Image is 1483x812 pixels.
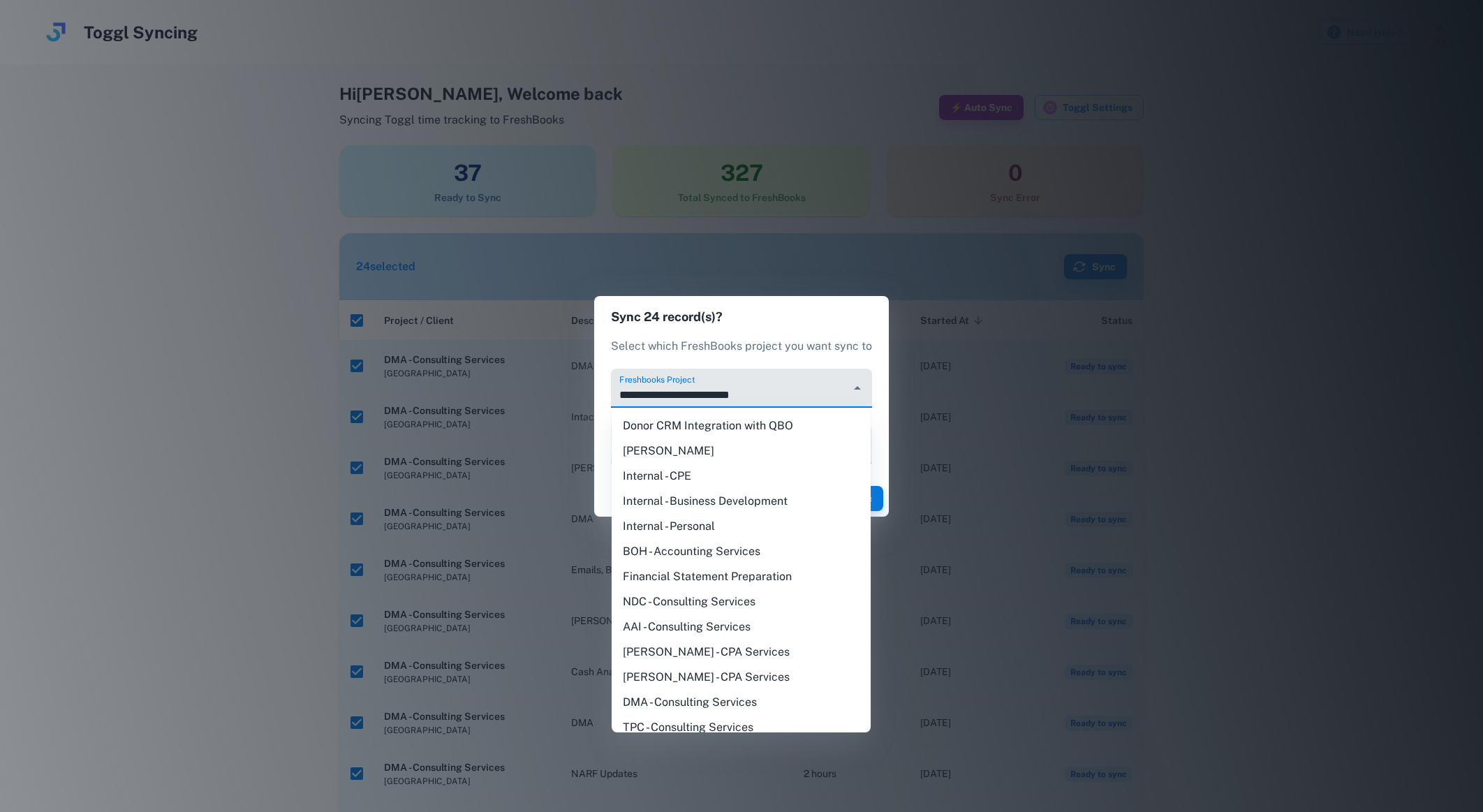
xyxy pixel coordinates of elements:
label: Freshbooks Project [619,374,695,385]
li: [PERSON_NAME] - CPA Services [612,640,871,665]
li: BOH - Accounting Services [612,539,871,564]
div: ​ [611,425,872,464]
li: Internal - Business Development [612,489,871,514]
li: Financial Statement Preparation [612,564,871,589]
li: Internal - Personal [612,514,871,539]
button: Close [848,378,867,398]
li: TPC - Consulting Services [612,715,871,740]
li: AAI - Consulting Services [612,614,871,640]
li: DMA - Consulting Services [612,690,871,715]
h2: Sync 24 record(s)? [594,296,889,338]
li: NDC - Consulting Services [612,589,871,614]
li: Donor CRM Integration with QBO [612,413,871,438]
li: [PERSON_NAME] [612,438,871,464]
p: Select which FreshBooks project you want sync to [611,338,872,355]
li: Internal - CPE [612,464,871,489]
li: [PERSON_NAME] - CPA Services [612,665,871,690]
